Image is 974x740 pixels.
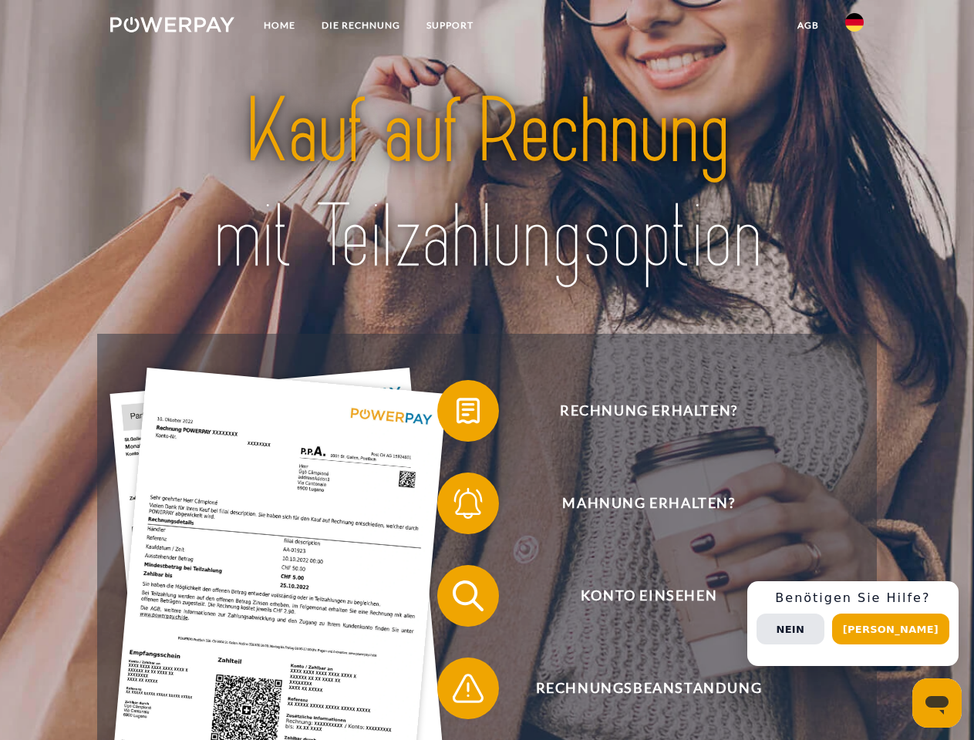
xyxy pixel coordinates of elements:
a: Home [251,12,308,39]
button: Konto einsehen [437,565,838,627]
h3: Benötigen Sie Hilfe? [757,590,949,606]
span: Konto einsehen [460,565,838,627]
iframe: Schaltfläche zum Öffnen des Messaging-Fensters [912,678,962,728]
img: de [845,13,864,32]
img: qb_bill.svg [449,392,487,430]
button: Rechnung erhalten? [437,380,838,442]
button: Nein [757,614,824,644]
img: qb_bell.svg [449,484,487,523]
a: agb [784,12,832,39]
a: DIE RECHNUNG [308,12,413,39]
a: SUPPORT [413,12,487,39]
span: Rechnungsbeanstandung [460,658,838,719]
img: title-powerpay_de.svg [147,74,827,295]
button: Rechnungsbeanstandung [437,658,838,719]
button: Mahnung erhalten? [437,473,838,534]
img: logo-powerpay-white.svg [110,17,234,32]
img: qb_warning.svg [449,669,487,708]
span: Mahnung erhalten? [460,473,838,534]
img: qb_search.svg [449,577,487,615]
button: [PERSON_NAME] [832,614,949,644]
div: Schnellhilfe [747,581,959,666]
span: Rechnung erhalten? [460,380,838,442]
